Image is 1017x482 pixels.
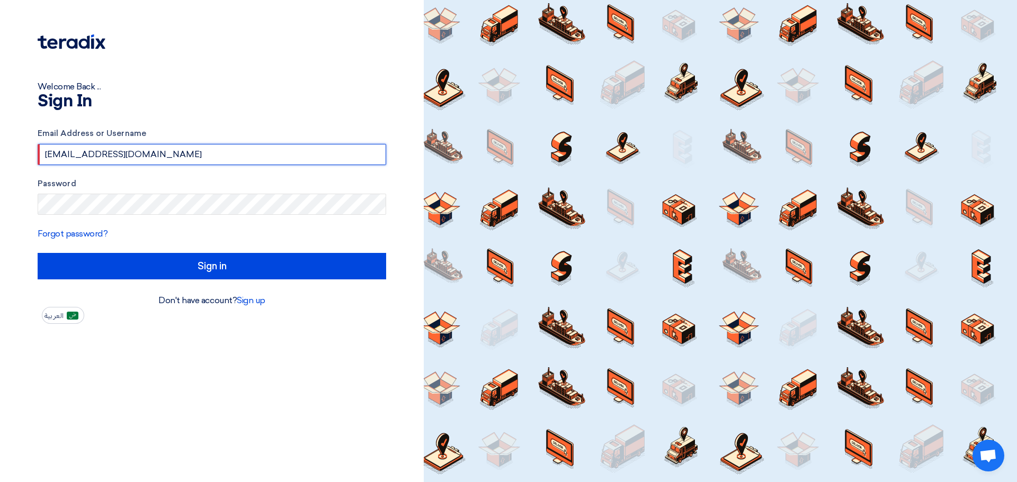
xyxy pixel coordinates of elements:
h1: Sign In [38,93,386,110]
span: العربية [44,312,64,320]
input: Enter your business email or username [38,144,386,165]
label: Email Address or Username [38,128,386,140]
div: Open chat [973,440,1004,471]
img: Teradix logo [38,34,105,49]
input: Sign in [38,253,386,279]
img: ar-AR.png [67,312,78,320]
button: العربية [42,307,84,324]
div: Welcome Back ... [38,80,386,93]
div: Don't have account? [38,294,386,307]
label: Password [38,178,386,190]
a: Sign up [237,295,265,305]
a: Forgot password? [38,229,108,239]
